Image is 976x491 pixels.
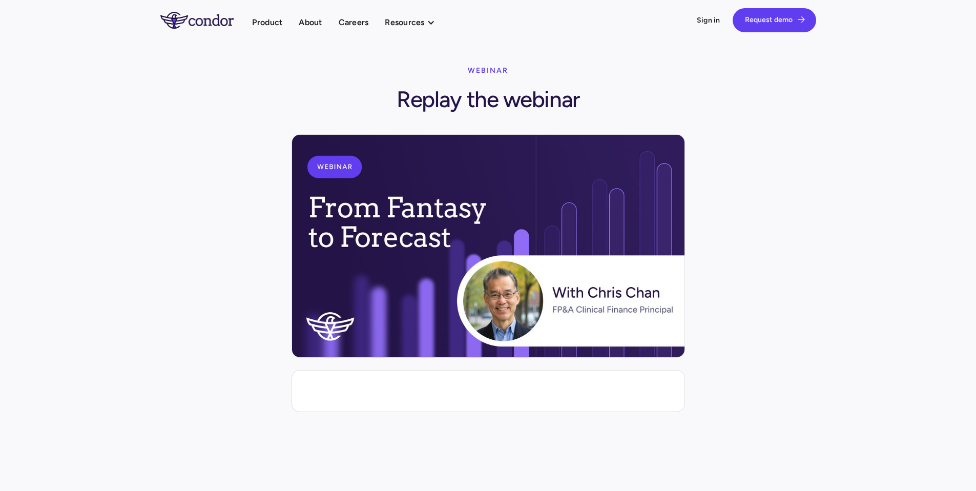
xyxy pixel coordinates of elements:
a: Product [252,15,283,29]
a: Request demo [733,8,816,32]
a: Sign in [697,15,720,26]
a: About [299,15,322,29]
div: Resources [385,15,424,29]
a: Careers [339,15,369,29]
div: Webinar [468,60,508,81]
h1: Replay the webinar [397,81,579,114]
span:  [797,15,805,24]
